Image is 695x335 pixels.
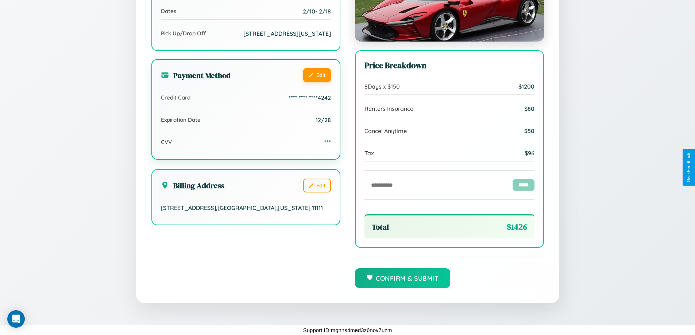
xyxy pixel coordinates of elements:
[161,94,190,101] span: Credit Card
[161,70,231,81] h3: Payment Method
[686,153,691,182] div: Give Feedback
[303,68,331,82] button: Edit
[316,116,331,124] span: 12/28
[303,325,392,335] p: Support ID: mgnns4med3z6nov7uzm
[303,8,331,15] span: 2 / 10 - 2 / 18
[525,149,534,157] span: $ 96
[518,83,534,90] span: $ 1200
[355,268,451,288] button: Confirm & Submit
[243,30,331,37] span: [STREET_ADDRESS][US_STATE]
[364,83,400,90] span: 8 Days x $ 150
[161,30,206,37] span: Pick Up/Drop Off
[364,105,413,112] span: Renters Insurance
[7,310,25,328] div: Open Intercom Messenger
[364,60,534,71] h3: Price Breakdown
[161,116,201,123] span: Expiration Date
[524,105,534,112] span: $ 80
[161,180,224,191] h3: Billing Address
[303,179,331,192] button: Edit
[161,8,176,15] span: Dates
[524,127,534,135] span: $ 50
[161,204,323,211] span: [STREET_ADDRESS] , [GEOGRAPHIC_DATA] , [US_STATE] 11111
[364,127,407,135] span: Cancel Anytime
[507,221,527,233] span: $ 1426
[372,222,389,232] span: Total
[161,139,172,145] span: CVV
[364,149,374,157] span: Tax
